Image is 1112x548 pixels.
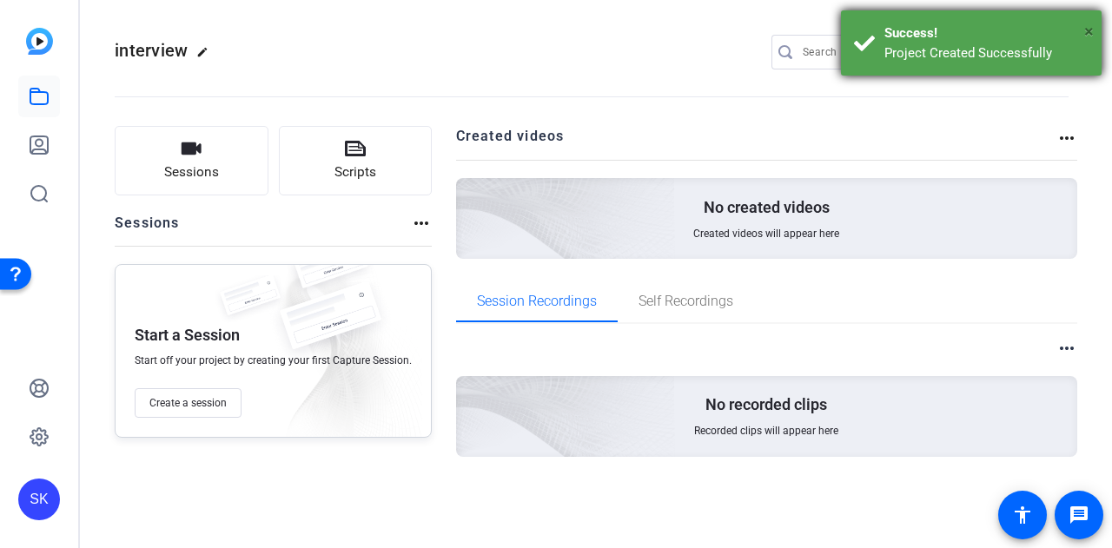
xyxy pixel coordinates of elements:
p: Start a Session [135,325,240,346]
div: SK [18,479,60,520]
span: Scripts [334,162,376,182]
div: Project Created Successfully [884,43,1089,63]
img: fake-session.png [282,239,378,302]
span: × [1084,21,1094,42]
p: No created videos [704,197,830,218]
img: blue-gradient.svg [26,28,53,55]
mat-icon: edit [196,46,217,67]
mat-icon: accessibility [1012,505,1033,525]
h2: Sessions [115,213,180,246]
img: Creted videos background [261,6,676,383]
span: Recorded clips will appear here [694,424,838,438]
h2: Created videos [456,126,1057,160]
img: fake-session.png [211,275,289,327]
span: Session Recordings [477,294,597,308]
span: Created videos will appear here [693,227,839,241]
button: Sessions [115,126,268,195]
p: No recorded clips [705,394,827,415]
button: Close [1084,18,1094,44]
input: Search [803,42,959,63]
span: Self Recordings [639,294,733,308]
div: Success! [884,23,1089,43]
mat-icon: more_horiz [411,213,432,234]
mat-icon: more_horiz [1056,338,1077,359]
button: Create a session [135,388,242,418]
button: Scripts [279,126,433,195]
mat-icon: message [1069,505,1089,525]
span: interview [115,40,188,61]
img: embarkstudio-empty-session.png [254,260,422,446]
span: Start off your project by creating your first Capture Session. [135,353,412,367]
span: Sessions [164,162,219,182]
img: fake-session.png [265,282,395,368]
mat-icon: more_horiz [1056,128,1077,149]
span: Create a session [149,396,227,410]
